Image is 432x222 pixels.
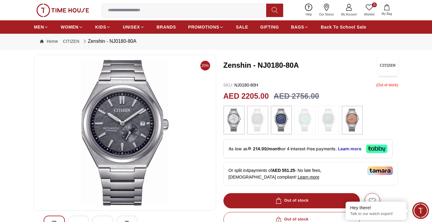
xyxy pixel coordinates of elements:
[274,91,319,102] h3: AED 2756.00
[61,22,83,32] a: WOMEN
[302,2,316,18] a: Help
[350,211,402,217] p: Talk to our watch expert!
[317,12,336,17] span: Our Stores
[250,109,265,131] img: ...
[123,22,144,32] a: UNISEX
[378,55,398,76] img: Zenshin - NJ0180-80A
[236,24,248,30] span: SALE
[372,2,377,7] span: 0
[82,38,136,45] div: Zenshin - NJ0180-80A
[223,60,378,70] h3: Zenshin - NJ0180-80A
[40,38,58,44] a: Home
[412,202,429,219] div: Chat Widget
[316,2,337,18] a: Our Stores
[274,109,289,131] img: ...
[303,12,314,17] span: Help
[367,166,393,175] img: Tamara
[298,175,320,179] span: Learn more
[223,82,258,88] p: NJ0180-80H
[63,38,79,44] a: CITIZEN
[291,22,309,32] a: BAGS
[360,2,378,18] a: 0Wishlist
[188,22,224,32] a: PROMOTIONS
[297,109,313,131] img: ...
[260,22,279,32] a: GIFTING
[362,12,377,17] span: Wishlist
[339,12,359,17] span: My Account
[61,24,79,30] span: WOMEN
[34,24,44,30] span: MEN
[123,24,140,30] span: UNISEX
[378,3,396,17] button: My Bag
[350,205,402,211] div: Hey there!
[200,61,210,70] span: 20%
[321,22,366,32] a: Back To School Sale
[236,22,248,32] a: SALE
[321,24,366,30] span: Back To School Sale
[223,91,269,102] h2: AED 2205.00
[376,82,398,88] p: ( Out of stock )
[34,22,49,32] a: MEN
[39,60,211,206] img: Zenshin - NJ0180-80A
[226,109,242,131] img: ...
[34,33,398,50] nav: Breadcrumb
[157,22,176,32] a: BRANDS
[223,162,398,186] div: Or split in 4 payments of - No late fees, [DEMOGRAPHIC_DATA] compliant!
[95,22,111,32] a: KIDS
[321,109,336,131] img: ...
[188,24,219,30] span: PROMOTIONS
[379,12,394,16] span: My Bag
[260,24,279,30] span: GIFTING
[223,83,233,87] span: SKU :
[95,24,106,30] span: KIDS
[157,24,176,30] span: BRANDS
[272,168,295,173] span: AED 551.25
[291,24,304,30] span: BAGS
[345,109,360,131] img: ...
[36,4,89,17] img: ...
